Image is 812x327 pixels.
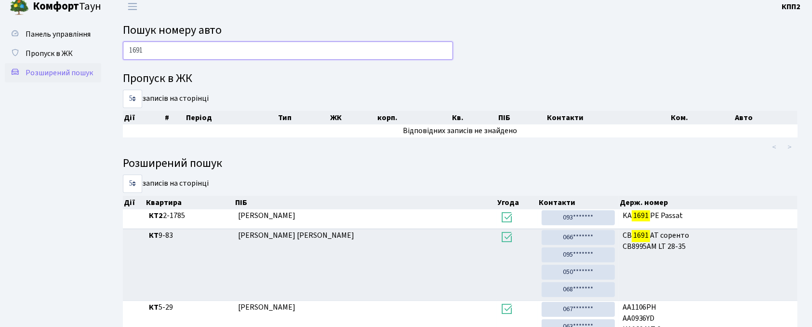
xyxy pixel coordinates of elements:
[123,124,798,137] td: Відповідних записів не знайдено
[123,41,453,60] input: Пошук
[238,210,295,221] span: [PERSON_NAME]
[782,1,800,13] a: КПП2
[145,196,234,209] th: Квартира
[26,68,93,78] span: Розширений пошук
[26,48,73,59] span: Пропуск в ЖК
[538,196,619,209] th: Контакти
[26,29,91,40] span: Панель управління
[123,22,222,39] span: Пошук номеру авто
[123,157,798,171] h4: Розширений пошук
[376,111,452,124] th: корп.
[5,25,101,44] a: Панель управління
[5,63,101,82] a: Розширений пошук
[452,111,497,124] th: Кв.
[546,111,670,124] th: Контакти
[623,210,794,221] span: KA PE Passat
[632,229,650,242] mark: 1691
[123,196,145,209] th: Дії
[329,111,376,124] th: ЖК
[149,230,230,241] span: 9-83
[123,175,209,193] label: записів на сторінці
[149,230,159,241] b: КТ
[238,230,354,241] span: [PERSON_NAME] [PERSON_NAME]
[123,90,142,108] select: записів на сторінці
[238,302,295,313] span: [PERSON_NAME]
[164,111,185,124] th: #
[782,1,800,12] b: КПП2
[497,111,546,124] th: ПІБ
[734,111,798,124] th: Авто
[670,111,734,124] th: Ком.
[149,210,230,221] span: 2-1785
[123,111,164,124] th: Дії
[123,72,798,86] h4: Пропуск в ЖК
[5,44,101,63] a: Пропуск в ЖК
[149,302,230,313] span: 5-29
[278,111,330,124] th: Тип
[149,302,159,313] b: КТ
[632,209,650,222] mark: 1691
[619,196,798,209] th: Держ. номер
[496,196,538,209] th: Угода
[234,196,496,209] th: ПІБ
[185,111,278,124] th: Період
[623,230,794,252] span: СВ АТ соренто СВ8995АМ LT 28-35
[123,175,142,193] select: записів на сторінці
[149,210,163,221] b: КТ2
[123,90,209,108] label: записів на сторінці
